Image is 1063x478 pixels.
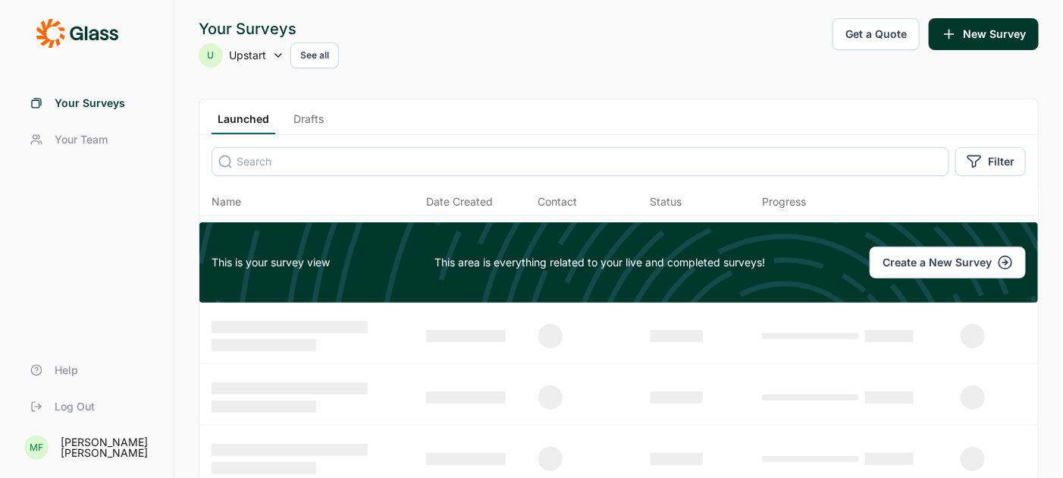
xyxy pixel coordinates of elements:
input: Search [212,147,949,176]
div: Status [651,194,682,209]
button: Get a Quote [833,18,920,50]
button: Filter [955,147,1026,176]
span: Upstart [229,48,266,63]
a: Launched [212,112,275,134]
span: Your Team [55,132,108,147]
div: U [199,43,223,68]
div: MF [24,436,49,460]
button: Create a New Survey [870,247,1026,278]
span: This is your survey view [212,255,330,270]
div: Progress [762,194,806,209]
p: This area is everything related to your live and completed surveys! [434,255,765,270]
button: New Survey [929,18,1039,50]
div: Contact [538,194,578,209]
div: Your Surveys [199,18,339,39]
span: Log Out [55,399,95,414]
span: Your Surveys [55,96,125,111]
a: Drafts [287,112,330,134]
span: Date Created [426,194,493,209]
span: Help [55,363,78,378]
span: Name [212,194,241,209]
div: [PERSON_NAME] [PERSON_NAME] [61,437,155,458]
button: See all [290,42,339,68]
span: Filter [988,154,1014,169]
